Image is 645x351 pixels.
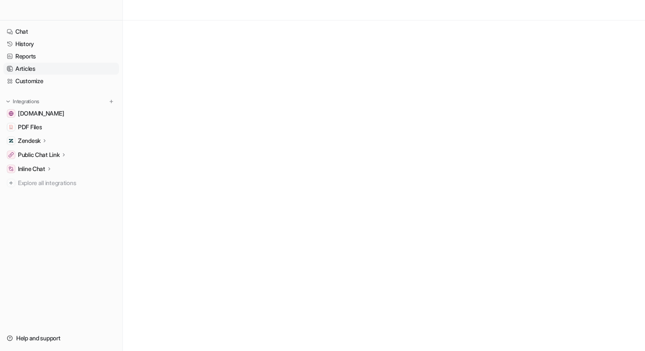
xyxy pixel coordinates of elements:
a: Articles [3,63,119,75]
img: explore all integrations [7,179,15,187]
span: [DOMAIN_NAME] [18,109,64,118]
p: Inline Chat [18,165,45,173]
img: status.gem.com [9,111,14,116]
span: Explore all integrations [18,176,116,190]
button: Integrations [3,97,42,106]
img: Public Chat Link [9,152,14,157]
a: Customize [3,75,119,87]
p: Zendesk [18,136,41,145]
a: PDF FilesPDF Files [3,121,119,133]
span: PDF Files [18,123,42,131]
a: status.gem.com[DOMAIN_NAME] [3,107,119,119]
p: Integrations [13,98,39,105]
a: Explore all integrations [3,177,119,189]
p: Public Chat Link [18,151,60,159]
img: Zendesk [9,138,14,143]
img: menu_add.svg [108,99,114,104]
a: Chat [3,26,119,38]
img: Inline Chat [9,166,14,171]
img: PDF Files [9,125,14,130]
a: Reports [3,50,119,62]
a: Help and support [3,332,119,344]
img: expand menu [5,99,11,104]
a: History [3,38,119,50]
